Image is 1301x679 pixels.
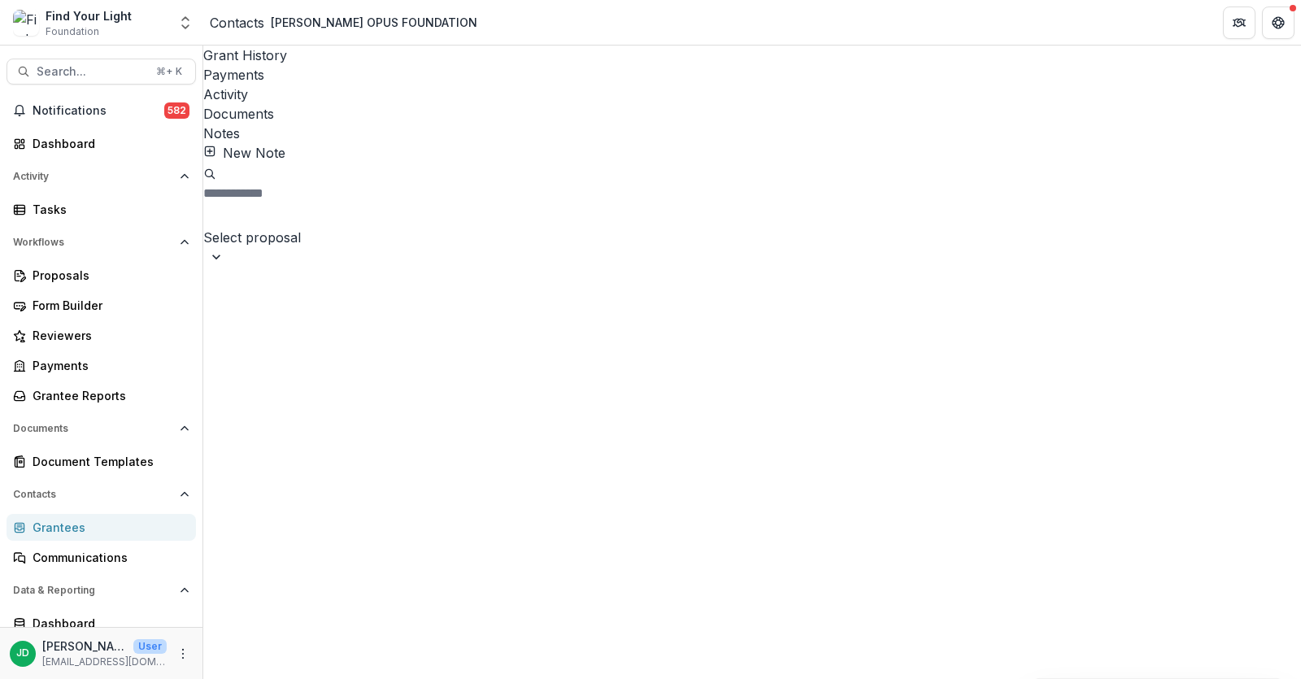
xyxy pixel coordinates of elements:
div: Proposals [33,267,183,284]
a: Communications [7,544,196,571]
a: Tasks [7,196,196,223]
span: Contacts [13,489,173,500]
button: More [173,644,193,664]
div: Grantees [33,519,183,536]
div: Dashboard [33,615,183,632]
p: [PERSON_NAME] [42,638,127,655]
a: Proposals [7,262,196,289]
div: [PERSON_NAME] OPUS FOUNDATION [271,14,477,31]
button: Open Workflows [7,229,196,255]
span: Data & Reporting [13,585,173,596]
span: Workflows [13,237,173,248]
a: Notes [203,124,1301,143]
a: Activity [203,85,1301,104]
a: Contacts [210,13,264,33]
div: Form Builder [33,297,183,314]
button: Partners [1223,7,1255,39]
img: Find Your Light [13,10,39,36]
div: Communications [33,549,183,566]
button: Notifications582 [7,98,196,124]
span: Notifications [33,104,164,118]
div: Reviewers [33,327,183,344]
div: Payments [33,357,183,374]
button: Open entity switcher [174,7,197,39]
div: Document Templates [33,453,183,470]
button: Open Data & Reporting [7,577,196,603]
a: Documents [203,104,1301,124]
span: Foundation [46,24,99,39]
div: Jeffrey Dollinger [16,648,29,659]
p: [EMAIL_ADDRESS][DOMAIN_NAME] [42,655,167,669]
p: User [133,639,167,654]
button: Open Activity [7,163,196,189]
nav: breadcrumb [210,11,484,34]
a: Reviewers [7,322,196,349]
a: Payments [203,65,1301,85]
button: Get Help [1262,7,1294,39]
a: Grant History [203,46,1301,65]
a: Document Templates [7,448,196,475]
button: Open Documents [7,416,196,442]
a: Grantees [7,514,196,541]
span: Search... [37,65,146,79]
button: Search... [7,59,196,85]
a: Grantee Reports [7,382,196,409]
div: Find Your Light [46,7,132,24]
span: 582 [164,102,189,119]
a: Form Builder [7,292,196,319]
div: Tasks [33,201,183,218]
span: Documents [13,423,173,434]
a: Dashboard [7,130,196,157]
a: Dashboard [7,610,196,637]
div: ⌘ + K [153,63,185,81]
span: Activity [13,171,173,182]
a: Payments [7,352,196,379]
div: Dashboard [33,135,183,152]
div: Grantee Reports [33,387,183,404]
button: Open Contacts [7,481,196,507]
div: Select proposal [203,228,801,247]
button: New Note [203,143,285,163]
